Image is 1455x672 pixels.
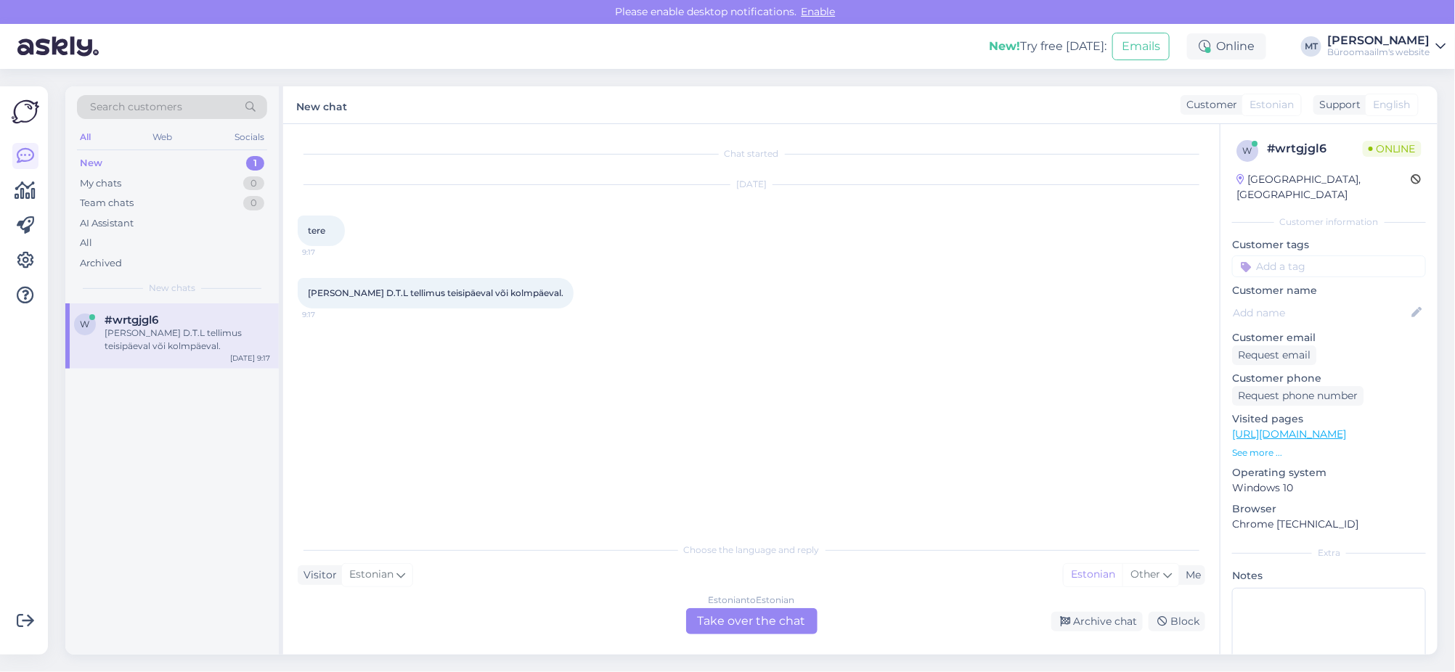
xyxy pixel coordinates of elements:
[1232,345,1316,365] div: Request email
[243,196,264,210] div: 0
[1233,305,1409,321] input: Add name
[150,128,176,147] div: Web
[1232,386,1364,406] div: Request phone number
[1363,141,1422,157] span: Online
[1313,97,1361,112] div: Support
[80,196,134,210] div: Team chats
[1149,612,1205,631] div: Block
[709,594,795,607] div: Estonian to Estonian
[797,5,840,18] span: Enable
[1232,465,1426,480] p: Operating system
[298,567,337,583] div: Visitor
[1232,427,1346,441] a: [URL][DOMAIN_NAME]
[1232,446,1426,459] p: See more ...
[105,327,270,353] div: [PERSON_NAME] D.T.L tellimus teisipäeval või kolmpäeval.
[243,176,264,191] div: 0
[296,95,347,115] label: New chat
[1327,35,1446,58] a: [PERSON_NAME]Büroomaailm's website
[298,147,1205,160] div: Chat started
[1130,567,1160,581] span: Other
[302,247,356,258] span: 9:17
[1301,36,1321,57] div: MT
[1327,35,1430,46] div: [PERSON_NAME]
[349,567,394,583] span: Estonian
[1232,371,1426,386] p: Customer phone
[80,236,92,250] div: All
[232,128,267,147] div: Socials
[1232,330,1426,345] p: Customer email
[308,225,325,236] span: tere
[77,128,94,147] div: All
[1180,567,1201,583] div: Me
[1373,97,1411,112] span: English
[1232,501,1426,517] p: Browser
[1243,145,1252,156] span: w
[1064,564,1122,586] div: Estonian
[1327,46,1430,58] div: Büroomaailm's website
[989,38,1106,55] div: Try free [DATE]:
[1232,517,1426,532] p: Chrome [TECHNICAL_ID]
[80,156,102,171] div: New
[1232,411,1426,427] p: Visited pages
[686,608,818,634] div: Take over the chat
[90,99,182,115] span: Search customers
[1232,568,1426,583] p: Notes
[1232,237,1426,253] p: Customer tags
[1236,172,1411,202] div: [GEOGRAPHIC_DATA], [GEOGRAPHIC_DATA]
[1267,140,1363,157] div: # wrtgjgl6
[1051,612,1143,631] div: Archive chat
[1232,546,1426,560] div: Extra
[80,256,122,271] div: Archived
[105,314,158,327] span: #wrtgjgl6
[1232,283,1426,298] p: Customer name
[298,178,1205,191] div: [DATE]
[81,319,90,329] span: w
[1232,480,1426,496] p: Windows 10
[1181,97,1237,112] div: Customer
[298,544,1205,557] div: Choose the language and reply
[149,282,195,295] span: New chats
[1112,33,1170,60] button: Emails
[246,156,264,171] div: 1
[230,353,270,364] div: [DATE] 9:17
[12,98,39,126] img: Askly Logo
[302,309,356,320] span: 9:17
[1187,33,1266,60] div: Online
[1232,255,1426,277] input: Add a tag
[1250,97,1294,112] span: Estonian
[80,176,121,191] div: My chats
[1232,216,1426,229] div: Customer information
[989,39,1020,53] b: New!
[80,216,134,231] div: AI Assistant
[308,287,563,298] span: [PERSON_NAME] D.T.L tellimus teisipäeval või kolmpäeval.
